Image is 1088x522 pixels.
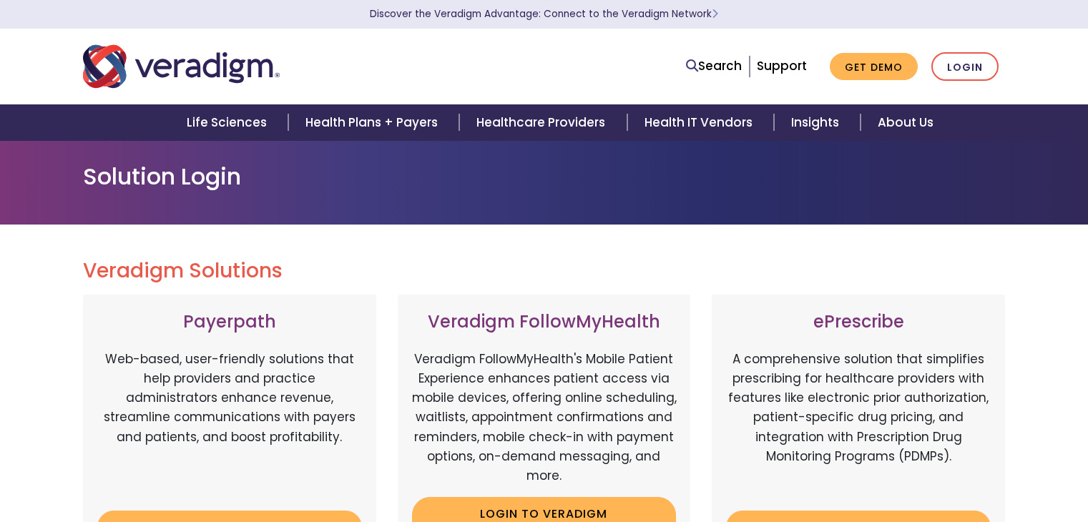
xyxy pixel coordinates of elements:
img: Veradigm logo [83,43,280,90]
a: Login [931,52,999,82]
h3: Veradigm FollowMyHealth [412,312,677,333]
a: Health Plans + Payers [288,104,459,141]
a: Support [757,57,807,74]
span: Learn More [712,7,718,21]
a: Search [686,56,742,76]
h2: Veradigm Solutions [83,259,1006,283]
a: Insights [774,104,861,141]
p: Web-based, user-friendly solutions that help providers and practice administrators enhance revenu... [97,350,362,500]
a: Healthcare Providers [459,104,627,141]
a: Discover the Veradigm Advantage: Connect to the Veradigm NetworkLearn More [370,7,718,21]
h3: ePrescribe [726,312,991,333]
p: A comprehensive solution that simplifies prescribing for healthcare providers with features like ... [726,350,991,500]
h3: Payerpath [97,312,362,333]
h1: Solution Login [83,163,1006,190]
p: Veradigm FollowMyHealth's Mobile Patient Experience enhances patient access via mobile devices, o... [412,350,677,486]
a: Health IT Vendors [627,104,774,141]
a: About Us [861,104,951,141]
a: Get Demo [830,53,918,81]
a: Life Sciences [170,104,288,141]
